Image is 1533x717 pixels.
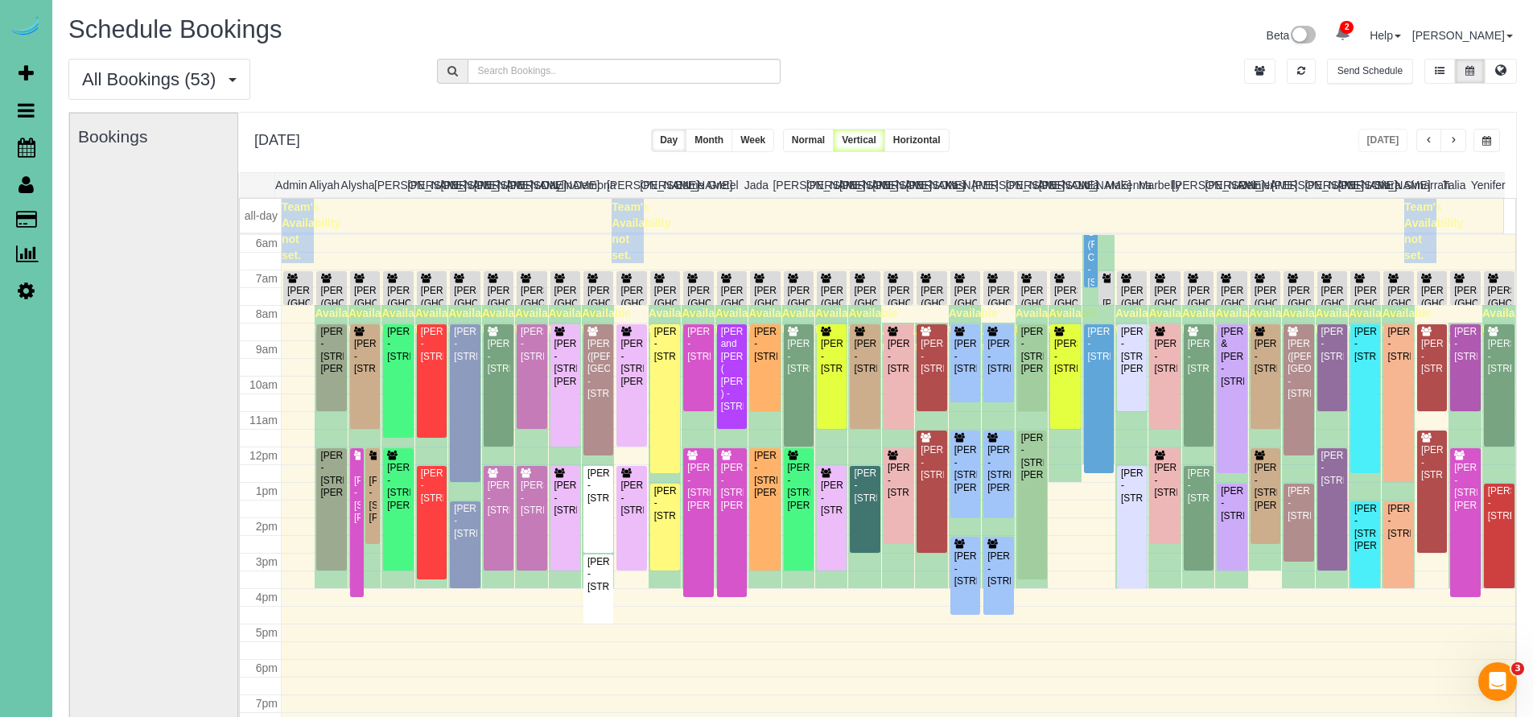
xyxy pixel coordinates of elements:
div: [PERSON_NAME] - [STREET_ADDRESS][PERSON_NAME] [753,450,777,500]
button: Horizontal [884,129,950,152]
div: [PERSON_NAME] - [STREET_ADDRESS][PERSON_NAME] [319,450,343,500]
span: 8am [256,307,278,320]
span: 10am [249,378,278,391]
th: [PERSON_NAME] [872,173,905,197]
span: Team's Availability not set. [1404,200,1463,262]
div: [PERSON_NAME] - [STREET_ADDRESS] [1187,338,1210,375]
div: [PERSON_NAME] - [STREET_ADDRESS] [887,462,910,499]
th: [PERSON_NAME] [773,173,806,197]
div: [PERSON_NAME] - [STREET_ADDRESS] [1254,338,1277,375]
div: [PERSON_NAME] - [STREET_ADDRESS] [420,326,443,363]
span: Available time [815,307,864,336]
th: [PERSON_NAME] [1304,173,1337,197]
div: [PERSON_NAME] - [STREET_ADDRESS] [1087,326,1111,363]
input: Search Bookings.. [468,59,781,84]
span: 7am [256,272,278,285]
span: Available time [1482,307,1531,336]
div: [PERSON_NAME] (GHC) - [STREET_ADDRESS] [453,285,476,335]
div: [PERSON_NAME] - [STREET_ADDRESS][PERSON_NAME] [369,475,377,525]
div: [PERSON_NAME] (GHC) - [STREET_ADDRESS] [653,285,677,335]
div: [PERSON_NAME] (GHC) - [STREET_ADDRESS] [1254,285,1277,335]
div: [PERSON_NAME] (GHC) - [STREET_ADDRESS] [1287,285,1310,335]
div: [PERSON_NAME] - [STREET_ADDRESS] [787,338,810,375]
div: [PERSON_NAME] (GHC) - [STREET_ADDRESS] [1453,285,1477,335]
div: [PERSON_NAME] - [STREET_ADDRESS] [920,338,943,375]
th: [PERSON_NAME] [507,173,540,197]
h3: Bookings [78,127,241,146]
span: 2 [1340,21,1354,34]
div: [PERSON_NAME] (GHC) - [STREET_ADDRESS] [1153,285,1177,335]
div: [PERSON_NAME] (GHC) - [STREET_ADDRESS] [587,285,610,335]
div: [PERSON_NAME] - [STREET_ADDRESS] [753,326,777,363]
button: Vertical [833,129,885,152]
span: 7pm [256,697,278,710]
div: [PERSON_NAME] - [STREET_ADDRESS] [1321,326,1344,363]
span: Available time [782,307,831,336]
span: Available time [1249,307,1298,336]
span: Available time [715,307,764,336]
span: Available time [1215,307,1264,336]
a: Help [1370,29,1401,42]
div: [PERSON_NAME] - [STREET_ADDRESS] [353,338,377,375]
th: [PERSON_NAME] [640,173,673,197]
div: [PERSON_NAME] (GHC) - [STREET_ADDRESS] [920,285,943,335]
a: Beta [1267,29,1317,42]
div: [PERSON_NAME] - [STREET_ADDRESS] [1487,338,1511,375]
div: [PERSON_NAME] & [PERSON_NAME] - [STREET_ADDRESS] [1220,326,1243,388]
div: [PERSON_NAME] - [STREET_ADDRESS] [520,480,543,517]
th: Siara [1371,173,1404,197]
h2: [DATE] [254,129,300,149]
th: Jada [740,173,773,197]
span: Available time [381,307,431,336]
th: [PERSON_NAME] [1271,173,1304,197]
button: Month [686,129,732,152]
div: [PERSON_NAME] - [STREET_ADDRESS] [487,480,510,517]
div: [PERSON_NAME] - [STREET_ADDRESS] [1287,485,1310,522]
div: [PERSON_NAME] - [STREET_ADDRESS] [820,480,843,517]
span: 3 [1511,662,1524,675]
div: [PERSON_NAME] - [STREET_ADDRESS] [1220,485,1243,522]
button: Day [651,129,686,152]
th: [PERSON_NAME] [972,173,1005,197]
div: [PERSON_NAME] (GHC) - [STREET_ADDRESS] [386,285,410,335]
span: Available time [415,307,464,336]
div: [PERSON_NAME] - [STREET_ADDRESS] [1354,326,1377,363]
span: Available time [1316,307,1365,336]
div: [PERSON_NAME] - [STREET_ADDRESS] [686,326,710,363]
th: Admin [274,173,307,197]
div: [PERSON_NAME] - [STREET_ADDRESS] [1153,338,1177,375]
th: [PERSON_NAME] [1006,173,1039,197]
img: New interface [1289,26,1316,47]
div: [PERSON_NAME] - [STREET_ADDRESS] [520,326,543,363]
th: Kasi [939,173,972,197]
div: [PERSON_NAME] - [STREET_ADDRESS][PERSON_NAME] [1020,432,1044,482]
div: [PERSON_NAME] (GHC) - [STREET_ADDRESS] [520,285,543,335]
div: [PERSON_NAME] (GHC) - [STREET_ADDRESS] [787,285,810,335]
span: Available time [682,307,731,336]
th: Marbelly [1139,173,1172,197]
div: [PERSON_NAME] - [STREET_ADDRESS][PERSON_NAME] [1354,503,1377,553]
th: [PERSON_NAME] [839,173,872,197]
div: [PERSON_NAME] - [STREET_ADDRESS] [587,468,610,505]
th: Daylin [540,173,573,197]
div: [PERSON_NAME] - [STREET_ADDRESS] [653,485,677,522]
div: [PERSON_NAME] - [STREET_ADDRESS] [653,326,677,363]
span: 11am [249,414,278,426]
div: [PERSON_NAME] - [STREET_ADDRESS] [1153,462,1177,499]
div: [PERSON_NAME] - [STREET_ADDRESS] [987,338,1010,375]
span: 2pm [256,520,278,533]
div: [PERSON_NAME] (GHC) - [STREET_ADDRESS] [1420,285,1444,335]
div: [PERSON_NAME] (GHC) - [STREET_ADDRESS] [1053,285,1077,335]
div: [PERSON_NAME] - [STREET_ADDRESS][PERSON_NAME] [1020,326,1044,376]
th: [PERSON_NAME] [474,173,507,197]
th: [PERSON_NAME] [374,173,407,197]
th: Talia [1437,173,1470,197]
div: [PERSON_NAME] - [STREET_ADDRESS] [954,338,977,375]
div: [PERSON_NAME] - [STREET_ADDRESS] [1420,338,1444,375]
span: Schedule Bookings [68,15,282,43]
span: Available time [482,307,531,336]
div: [PERSON_NAME] (GHC) - [STREET_ADDRESS] [1321,285,1344,335]
span: Available time [315,307,364,336]
iframe: Intercom live chat [1478,662,1517,701]
button: Normal [783,129,834,152]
